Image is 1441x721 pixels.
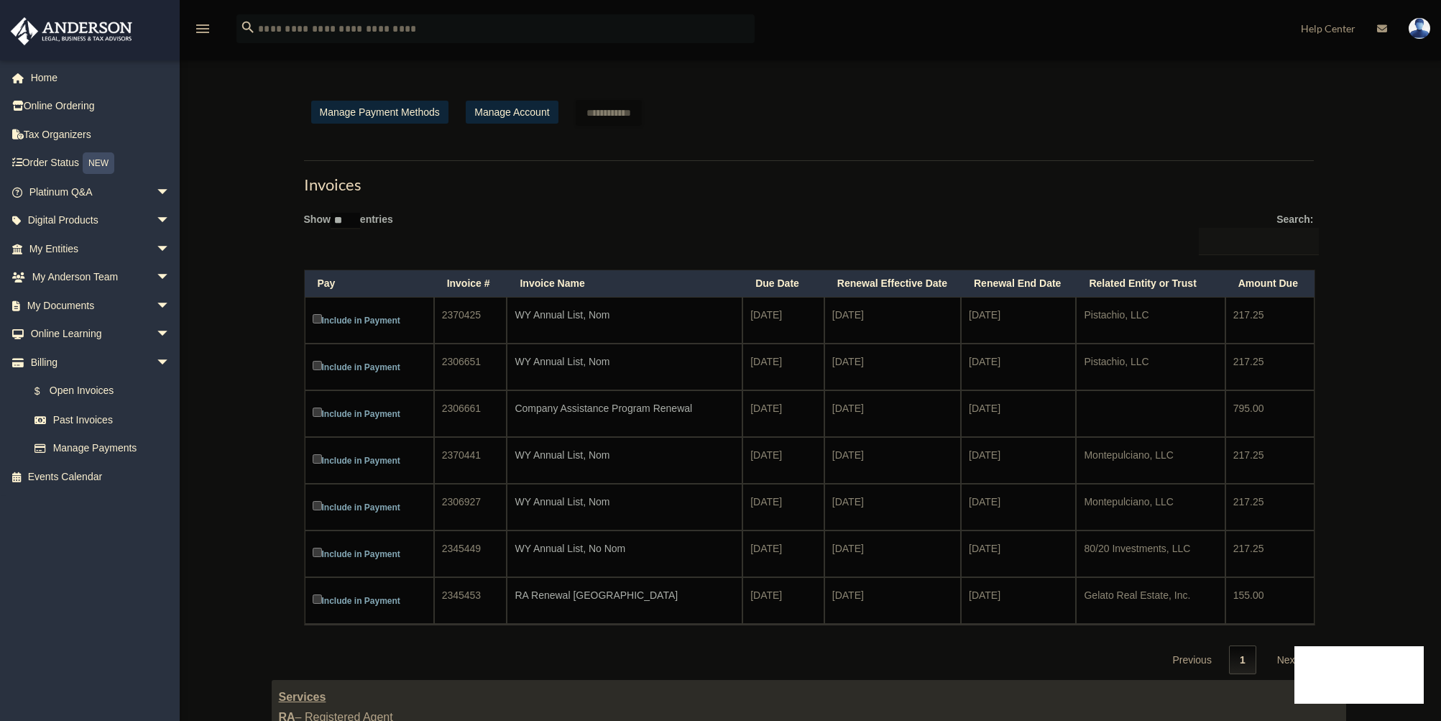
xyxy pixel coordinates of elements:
[313,498,426,516] label: Include in Payment
[824,270,961,297] th: Renewal Effective Date: activate to sort column ascending
[240,19,256,35] i: search
[10,63,192,92] a: Home
[961,531,1076,577] td: [DATE]
[304,211,393,244] label: Show entries
[1199,228,1319,255] input: Search:
[824,577,961,624] td: [DATE]
[10,149,192,178] a: Order StatusNEW
[1225,270,1315,297] th: Amount Due: activate to sort column ascending
[313,501,322,510] input: Include in Payment
[515,492,735,512] div: WY Annual List, Nom
[10,234,192,263] a: My Entitiesarrow_drop_down
[824,437,961,484] td: [DATE]
[313,592,426,610] label: Include in Payment
[742,390,824,437] td: [DATE]
[515,352,735,372] div: WY Annual List, Nom
[742,270,824,297] th: Due Date: activate to sort column ascending
[10,291,192,320] a: My Documentsarrow_drop_down
[1229,646,1256,675] a: 1
[20,434,185,463] a: Manage Payments
[742,297,824,344] td: [DATE]
[742,344,824,390] td: [DATE]
[279,691,326,703] strong: Services
[507,270,742,297] th: Invoice Name: activate to sort column ascending
[1076,577,1225,624] td: Gelato Real Estate, Inc.
[1266,646,1309,675] a: Next
[515,398,735,418] div: Company Assistance Program Renewal
[824,484,961,531] td: [DATE]
[961,297,1076,344] td: [DATE]
[515,585,735,605] div: RA Renewal [GEOGRAPHIC_DATA]
[313,405,426,423] label: Include in Payment
[313,548,322,557] input: Include in Payment
[1076,270,1225,297] th: Related Entity or Trust: activate to sort column ascending
[434,437,507,484] td: 2370441
[434,270,507,297] th: Invoice #: activate to sort column ascending
[194,20,211,37] i: menu
[1225,437,1315,484] td: 217.25
[156,320,185,349] span: arrow_drop_down
[1225,390,1315,437] td: 795.00
[434,531,507,577] td: 2345449
[313,451,426,469] label: Include in Payment
[156,291,185,321] span: arrow_drop_down
[6,17,137,45] img: Anderson Advisors Platinum Portal
[434,577,507,624] td: 2345453
[313,361,322,370] input: Include in Payment
[20,405,185,434] a: Past Invoices
[331,213,360,229] select: Showentries
[1225,344,1315,390] td: 217.25
[83,152,114,174] div: NEW
[1225,484,1315,531] td: 217.25
[961,344,1076,390] td: [DATE]
[515,305,735,325] div: WY Annual List, Nom
[1161,646,1222,675] a: Previous
[824,344,961,390] td: [DATE]
[156,263,185,293] span: arrow_drop_down
[961,437,1076,484] td: [DATE]
[1076,484,1225,531] td: Montepulciano, LLC
[434,344,507,390] td: 2306651
[313,545,426,563] label: Include in Payment
[1076,297,1225,344] td: Pistachio, LLC
[20,377,178,406] a: $Open Invoices
[434,390,507,437] td: 2306661
[313,408,322,417] input: Include in Payment
[824,390,961,437] td: [DATE]
[194,25,211,37] a: menu
[10,92,192,121] a: Online Ordering
[10,206,192,235] a: Digital Productsarrow_drop_down
[961,577,1076,624] td: [DATE]
[515,538,735,559] div: WY Annual List, No Nom
[434,484,507,531] td: 2306927
[1076,531,1225,577] td: 80/20 Investments, LLC
[434,297,507,344] td: 2370425
[1409,18,1430,39] img: User Pic
[10,120,192,149] a: Tax Organizers
[1076,344,1225,390] td: Pistachio, LLC
[961,390,1076,437] td: [DATE]
[42,382,50,400] span: $
[1225,577,1315,624] td: 155.00
[1194,211,1314,255] label: Search:
[304,160,1314,196] h3: Invoices
[742,577,824,624] td: [DATE]
[10,462,192,491] a: Events Calendar
[156,234,185,264] span: arrow_drop_down
[156,178,185,207] span: arrow_drop_down
[466,101,558,124] a: Manage Account
[824,297,961,344] td: [DATE]
[961,484,1076,531] td: [DATE]
[515,445,735,465] div: WY Annual List, Nom
[1076,437,1225,484] td: Montepulciano, LLC
[1225,297,1315,344] td: 217.25
[313,314,322,323] input: Include in Payment
[742,437,824,484] td: [DATE]
[313,358,426,376] label: Include in Payment
[10,178,192,206] a: Platinum Q&Aarrow_drop_down
[313,454,322,464] input: Include in Payment
[961,270,1076,297] th: Renewal End Date: activate to sort column ascending
[313,594,322,604] input: Include in Payment
[311,101,448,124] a: Manage Payment Methods
[10,348,185,377] a: Billingarrow_drop_down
